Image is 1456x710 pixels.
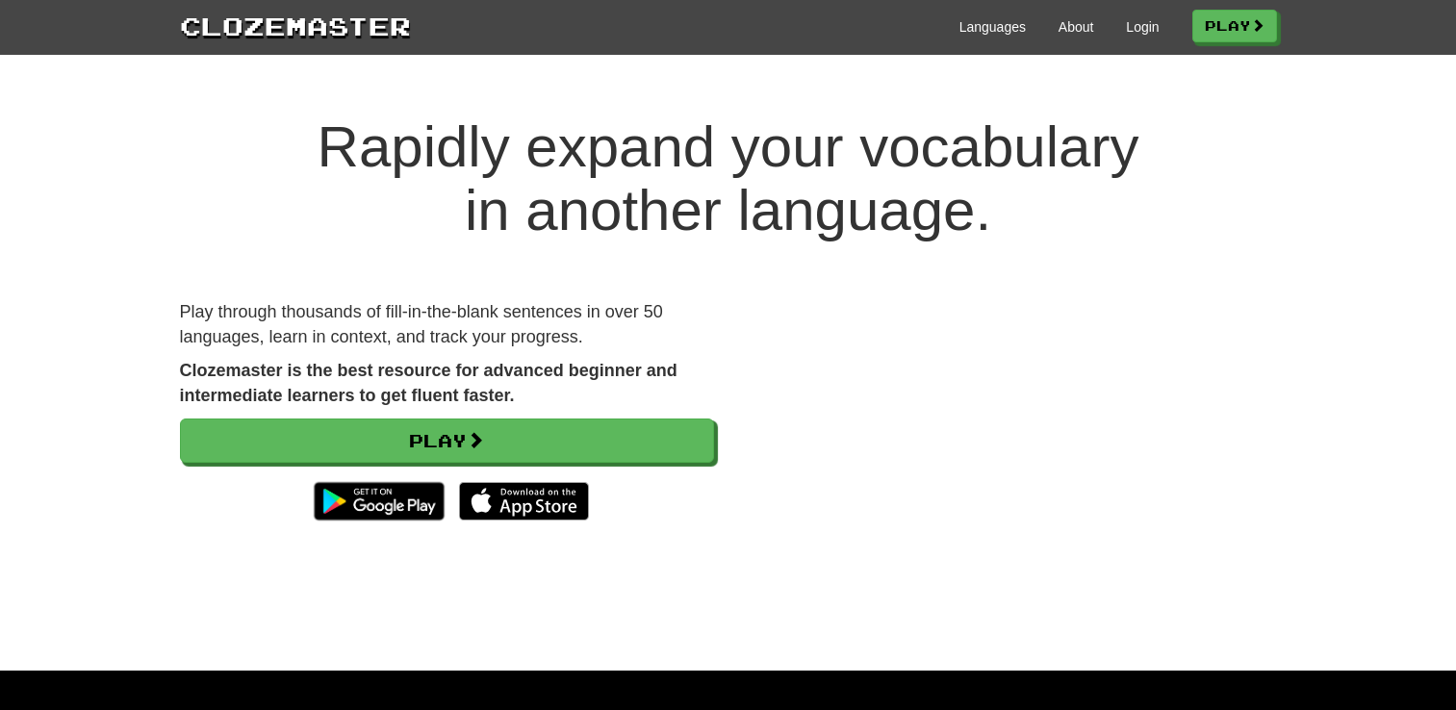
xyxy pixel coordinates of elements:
strong: Clozemaster is the best resource for advanced beginner and intermediate learners to get fluent fa... [180,361,677,405]
a: Languages [959,17,1026,37]
a: Clozemaster [180,8,411,43]
a: Play [180,418,714,463]
p: Play through thousands of fill-in-the-blank sentences in over 50 languages, learn in context, and... [180,300,714,349]
img: Get it on Google Play [304,472,453,530]
a: About [1059,17,1094,37]
img: Download_on_the_App_Store_Badge_US-UK_135x40-25178aeef6eb6b83b96f5f2d004eda3bffbb37122de64afbaef7... [459,482,589,520]
a: Login [1126,17,1159,37]
a: Play [1192,10,1277,42]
